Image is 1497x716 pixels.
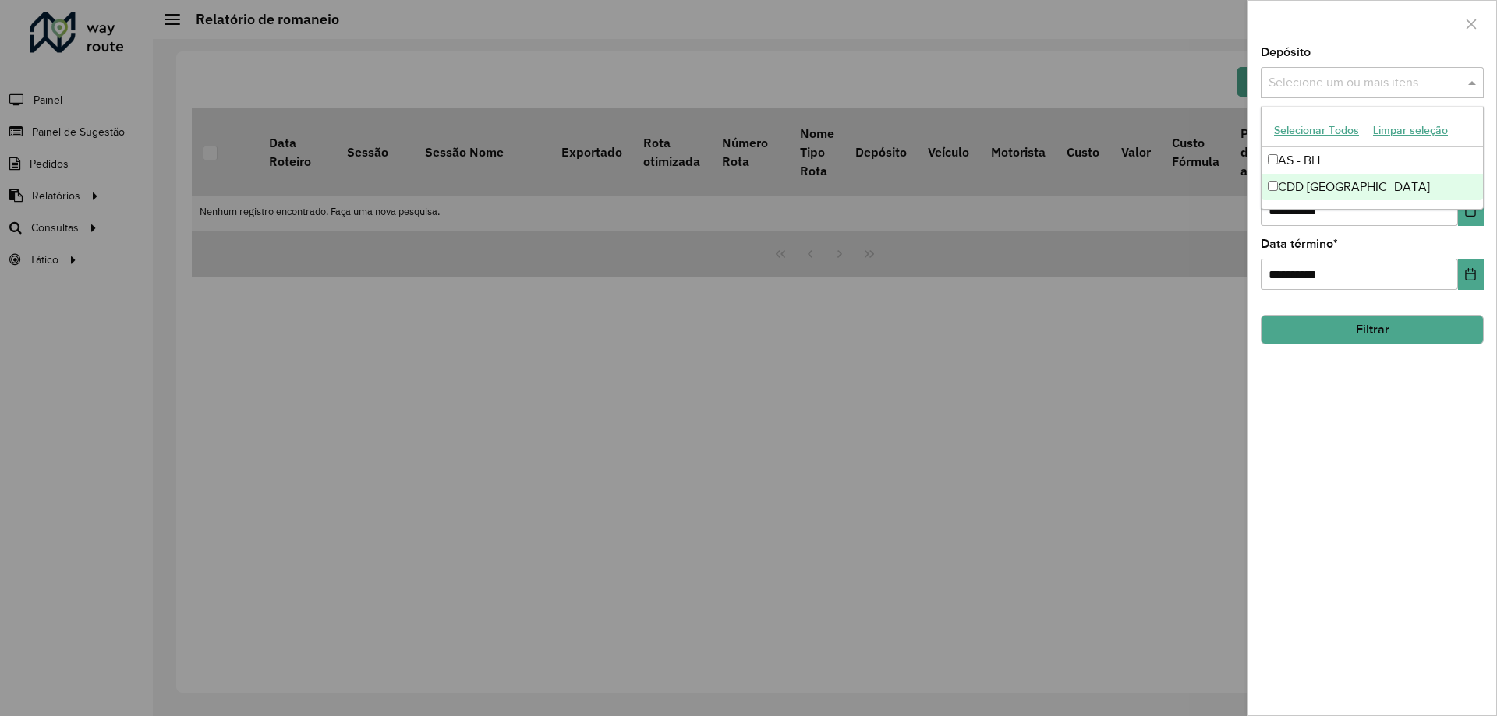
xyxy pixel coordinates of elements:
button: Filtrar [1261,315,1484,344]
label: Depósito [1261,43,1311,62]
label: Data término [1261,235,1338,253]
button: Choose Date [1458,259,1484,290]
button: Selecionar Todos [1267,118,1366,143]
ng-dropdown-panel: Options list [1261,106,1484,210]
button: Choose Date [1458,195,1484,226]
button: Limpar seleção [1366,118,1455,143]
div: CDD [GEOGRAPHIC_DATA] [1262,174,1483,200]
div: AS - BH [1262,147,1483,174]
